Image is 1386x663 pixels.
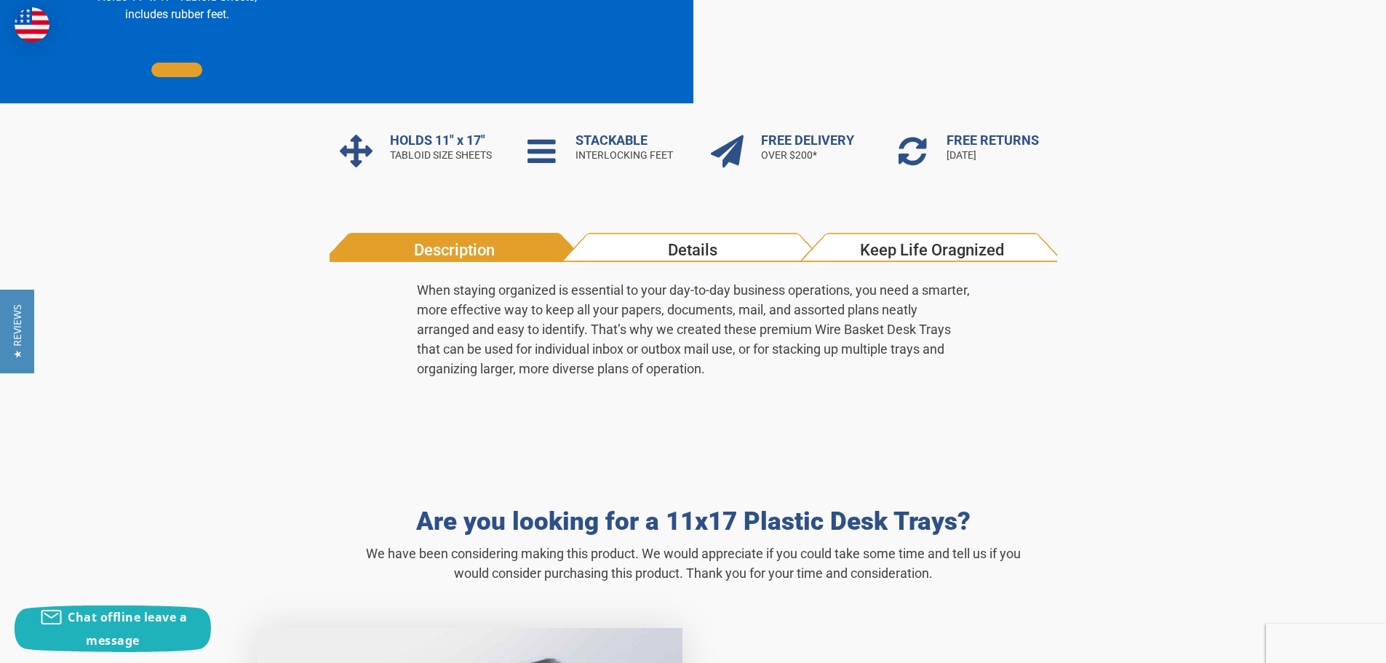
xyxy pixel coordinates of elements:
[947,132,1057,148] h3: FREE RETURNS
[390,148,501,163] p: TABLOID SIZE SHEETS
[761,132,872,148] h3: FREE DELIVERY
[340,238,568,262] span: Description
[125,7,229,21] span: includes rubber feet.
[15,7,49,42] img: duty and tax information for United States
[947,148,1057,163] p: [DATE]
[575,132,686,148] h3: STACKABLE
[68,609,187,648] span: Chat offline leave a message
[15,606,211,652] button: Chat offline leave a message
[761,148,872,163] p: OVER $200*
[899,135,927,167] div: Rocket
[711,135,744,167] div: Rocket
[340,135,373,167] div: Rocket
[10,304,24,359] span: ★ Reviews
[818,238,1046,262] span: Keep Life Oragnized
[390,132,501,148] h3: HOLDS 11" x 17"
[1266,624,1386,663] iframe: Google Customer Reviews
[527,135,556,167] div: Rocket
[366,546,1021,581] span: We have been considering making this product. We would appreciate if you could take some time and...
[575,148,686,163] p: INTERLOCKING FEET
[366,507,1021,536] h2: Are you looking for a 11x17 Plastic Desk Trays?
[579,238,807,262] span: Details
[417,282,970,376] span: When staying organized is essential to your day-to-day business operations, you need a smarter, m...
